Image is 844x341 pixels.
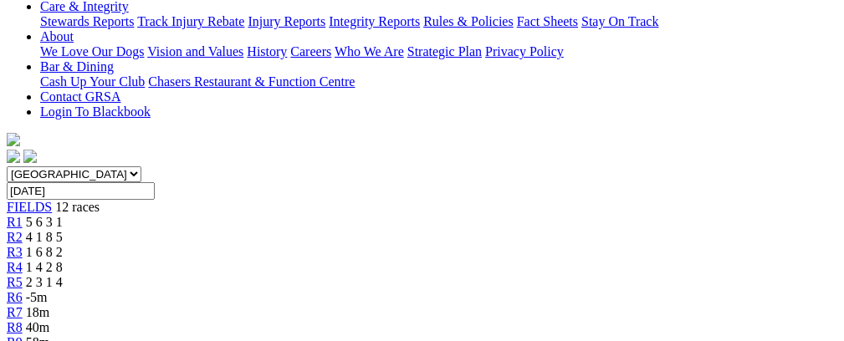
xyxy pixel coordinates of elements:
a: Vision and Values [147,44,243,59]
a: Rules & Policies [423,14,514,28]
a: Strategic Plan [407,44,482,59]
a: Careers [290,44,331,59]
a: R3 [7,245,23,259]
a: R8 [7,320,23,334]
span: -5m [26,290,48,304]
a: Fact Sheets [517,14,578,28]
span: 1 6 8 2 [26,245,63,259]
a: About [40,29,74,43]
a: R4 [7,260,23,274]
img: twitter.svg [23,150,37,163]
div: About [40,44,837,59]
a: R1 [7,215,23,229]
div: Bar & Dining [40,74,837,89]
a: R7 [7,305,23,319]
span: 5 6 3 1 [26,215,63,229]
a: Who We Are [335,44,404,59]
img: logo-grsa-white.png [7,133,20,146]
span: 40m [26,320,49,334]
span: 2 3 1 4 [26,275,63,289]
a: Login To Blackbook [40,104,151,119]
a: Stay On Track [581,14,658,28]
a: Cash Up Your Club [40,74,145,89]
a: R2 [7,230,23,244]
a: Integrity Reports [329,14,420,28]
div: Care & Integrity [40,14,837,29]
a: Track Injury Rebate [137,14,244,28]
a: Bar & Dining [40,59,114,74]
span: 4 1 8 5 [26,230,63,244]
a: R6 [7,290,23,304]
a: History [247,44,287,59]
input: Select date [7,182,155,200]
a: R5 [7,275,23,289]
a: We Love Our Dogs [40,44,144,59]
img: facebook.svg [7,150,20,163]
a: Contact GRSA [40,89,120,104]
a: Stewards Reports [40,14,134,28]
span: 12 races [55,200,100,214]
a: Privacy Policy [485,44,564,59]
a: FIELDS [7,200,52,214]
a: Injury Reports [248,14,325,28]
a: Chasers Restaurant & Function Centre [148,74,355,89]
span: 18m [26,305,49,319]
span: 1 4 2 8 [26,260,63,274]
